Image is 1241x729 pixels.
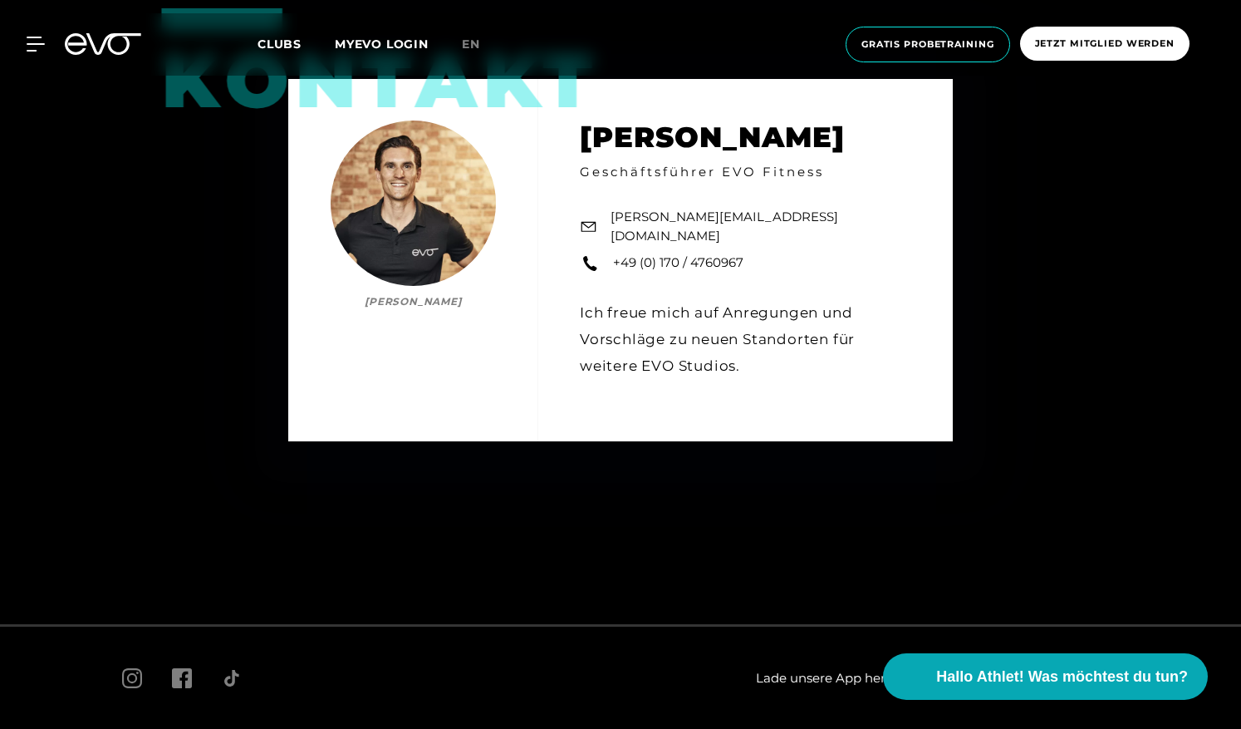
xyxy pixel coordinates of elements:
[613,254,743,273] a: +49 (0) 170 / 4760967
[861,37,994,52] span: Gratis Probetraining
[1015,27,1194,62] a: Jetzt Mitglied werden
[841,27,1015,62] a: Gratis Probetraining
[258,36,335,52] a: Clubs
[462,37,480,52] span: en
[883,653,1208,700] button: Hallo Athlet! Was möchtest du tun?
[462,35,500,54] a: en
[1035,37,1175,51] span: Jetzt Mitglied werden
[611,208,911,245] a: [PERSON_NAME][EMAIL_ADDRESS][DOMAIN_NAME]
[936,666,1188,688] span: Hallo Athlet! Was möchtest du tun?
[756,669,920,688] span: Lade unsere App herunter
[258,37,302,52] span: Clubs
[335,37,429,52] a: MYEVO LOGIN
